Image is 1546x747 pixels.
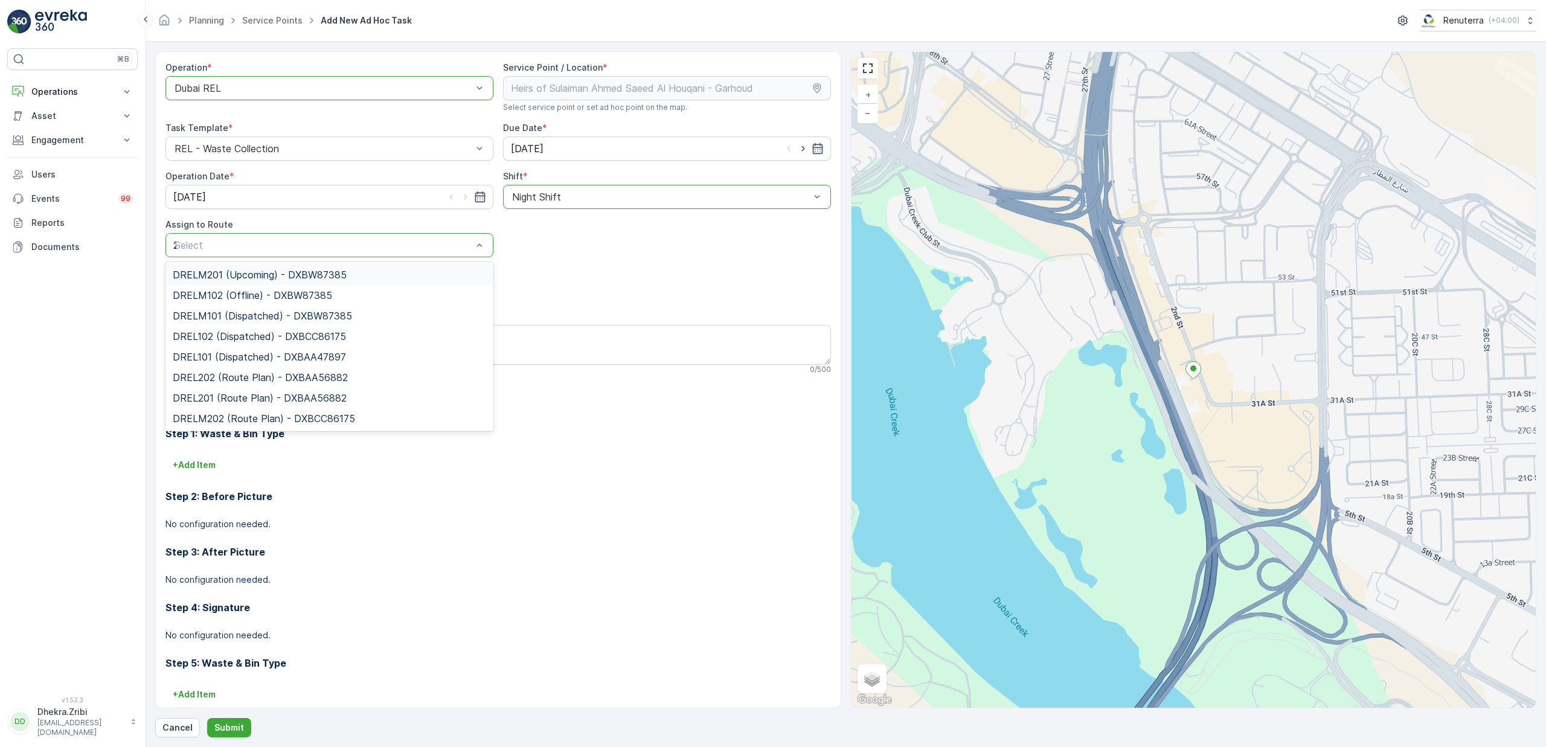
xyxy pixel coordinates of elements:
[117,54,129,64] p: ⌘B
[37,718,124,737] p: [EMAIL_ADDRESS][DOMAIN_NAME]
[165,219,233,229] label: Assign to Route
[7,696,138,704] span: v 1.52.3
[503,62,603,72] label: Service Point / Location
[173,372,348,383] span: DREL202 (Route Plan) - DXBAA56882
[165,629,831,641] p: No configuration needed.
[503,103,687,112] span: Select service point or set ad hoc point on the map.
[173,269,347,280] span: DRELM201 (Upcoming) - DXBW87385
[7,211,138,235] a: Reports
[165,489,831,504] h3: Step 2: Before Picture
[859,104,877,122] a: Zoom Out
[173,331,346,342] span: DREL102 (Dispatched) - DXBCC86175
[175,238,472,252] p: Select
[1489,16,1519,25] p: ( +04:00 )
[859,59,877,77] a: View Fullscreen
[7,104,138,128] button: Asset
[503,136,831,161] input: dd/mm/yyyy
[121,194,130,204] p: 99
[31,168,133,181] p: Users
[165,394,831,412] h2: Task Template Configuration
[165,62,207,72] label: Operation
[7,128,138,152] button: Engagement
[503,171,523,181] label: Shift
[7,162,138,187] a: Users
[165,426,831,441] h3: Step 1: Waste & Bin Type
[503,123,542,133] label: Due Date
[242,15,303,25] a: Service Points
[7,80,138,104] button: Operations
[165,171,229,181] label: Operation Date
[173,413,355,424] span: DRELM202 (Route Plan) - DXBCC86175
[318,14,414,27] span: Add New Ad Hoc Task
[10,712,30,731] div: DD
[7,187,138,211] a: Events99
[189,15,224,25] a: Planning
[859,665,885,692] a: Layers
[865,89,871,100] span: +
[173,290,332,301] span: DRELM102 (Offline) - DXBW87385
[214,722,244,734] p: Submit
[31,110,114,122] p: Asset
[859,86,877,104] a: Zoom In
[810,365,831,374] p: 0 / 500
[31,134,114,146] p: Engagement
[173,459,216,471] p: + Add Item
[7,235,138,259] a: Documents
[165,600,831,615] h3: Step 4: Signature
[31,86,114,98] p: Operations
[162,722,193,734] p: Cancel
[855,692,894,708] a: Open this area in Google Maps (opens a new window)
[173,393,347,403] span: DREL201 (Route Plan) - DXBAA56882
[31,217,133,229] p: Reports
[37,706,124,718] p: Dhekra.Zribi
[173,351,346,362] span: DREL101 (Dispatched) - DXBAA47897
[165,185,493,209] input: dd/mm/yyyy
[503,76,831,100] input: Heirs of Sulaiman Ahmed Saeed Al Houqani - Garhoud
[165,455,223,475] button: +Add Item
[855,692,894,708] img: Google
[1420,10,1536,31] button: Renuterra(+04:00)
[7,10,31,34] img: logo
[31,193,111,205] p: Events
[31,241,133,253] p: Documents
[865,107,871,118] span: −
[207,718,251,737] button: Submit
[165,574,831,586] p: No configuration needed.
[173,310,352,321] span: DRELM101 (Dispatched) - DXBW87385
[165,518,831,530] p: No configuration needed.
[155,718,200,737] button: Cancel
[165,685,223,704] button: +Add Item
[165,123,228,133] label: Task Template
[35,10,87,34] img: logo_light-DOdMpM7g.png
[7,706,138,737] button: DDDhekra.Zribi[EMAIL_ADDRESS][DOMAIN_NAME]
[165,545,831,559] h3: Step 3: After Picture
[1420,14,1439,27] img: Screenshot_2024-07-26_at_13.33.01.png
[158,18,171,28] a: Homepage
[173,688,216,701] p: + Add Item
[1443,14,1484,27] p: Renuterra
[165,656,831,670] h3: Step 5: Waste & Bin Type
